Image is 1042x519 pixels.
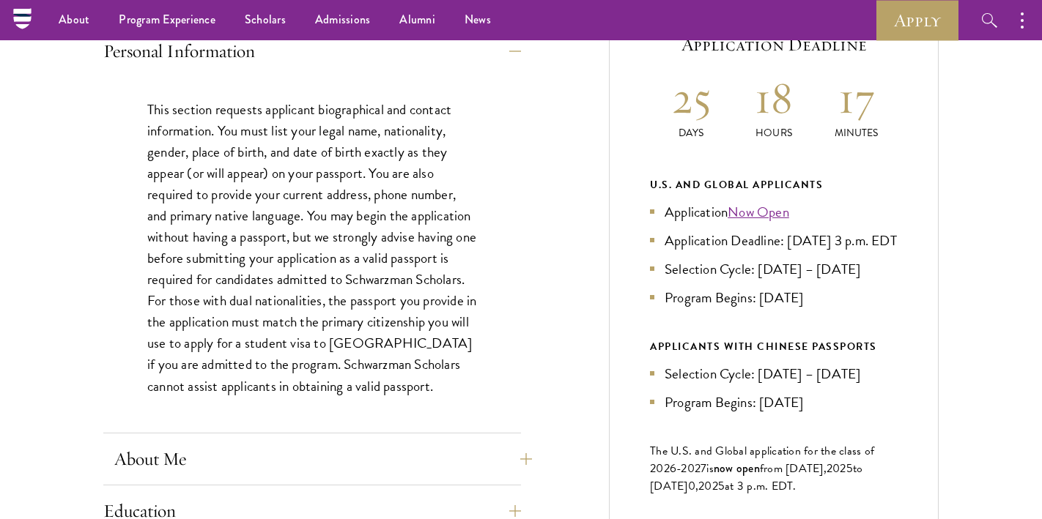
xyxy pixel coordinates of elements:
[733,70,816,125] h2: 18
[650,125,733,141] p: Days
[650,363,898,384] li: Selection Cycle: [DATE] – [DATE]
[698,477,718,495] span: 202
[650,230,898,251] li: Application Deadline: [DATE] 3 p.m. EDT
[103,34,521,69] button: Personal Information
[650,287,898,308] li: Program Begins: [DATE]
[688,477,695,495] span: 0
[706,460,714,477] span: is
[714,460,760,477] span: now open
[650,70,733,125] h2: 25
[650,460,862,495] span: to [DATE]
[650,201,898,223] li: Application
[650,392,898,413] li: Program Begins: [DATE]
[701,460,706,477] span: 7
[815,70,898,125] h2: 17
[650,337,898,356] div: APPLICANTS WITH CHINESE PASSPORTS
[846,460,853,477] span: 5
[725,477,797,495] span: at 3 p.m. EDT.
[670,460,676,477] span: 6
[728,201,789,223] a: Now Open
[650,442,874,477] span: The U.S. and Global application for the class of 202
[147,99,477,397] p: This section requests applicant biographical and contact information. You must list your legal na...
[676,460,701,477] span: -202
[650,176,898,194] div: U.S. and Global Applicants
[815,125,898,141] p: Minutes
[695,477,698,495] span: ,
[827,460,846,477] span: 202
[114,441,532,477] button: About Me
[733,125,816,141] p: Hours
[650,258,898,280] li: Selection Cycle: [DATE] – [DATE]
[718,477,725,495] span: 5
[760,460,827,477] span: from [DATE],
